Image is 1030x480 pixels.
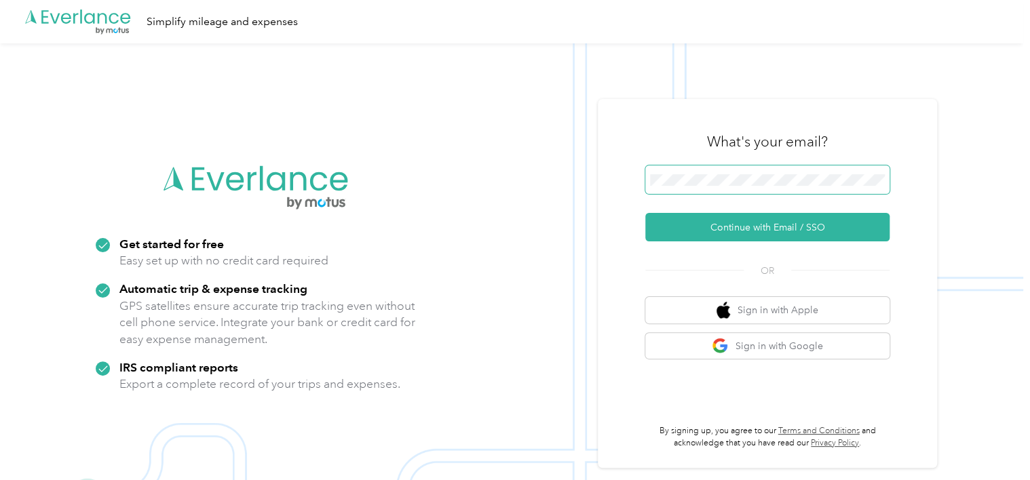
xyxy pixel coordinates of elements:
[744,264,791,278] span: OR
[707,132,828,151] h3: What's your email?
[119,360,238,374] strong: IRS compliant reports
[811,438,859,448] a: Privacy Policy
[119,376,400,393] p: Export a complete record of your trips and expenses.
[645,425,890,449] p: By signing up, you agree to our and acknowledge that you have read our .
[119,252,328,269] p: Easy set up with no credit card required
[645,213,890,241] button: Continue with Email / SSO
[119,281,307,296] strong: Automatic trip & expense tracking
[712,338,729,355] img: google logo
[119,237,224,251] strong: Get started for free
[147,14,298,31] div: Simplify mileage and expenses
[717,302,730,319] img: apple logo
[119,298,416,348] p: GPS satellites ensure accurate trip tracking even without cell phone service. Integrate your bank...
[645,297,890,323] button: apple logoSign in with Apple
[645,333,890,359] button: google logoSign in with Google
[778,426,860,436] a: Terms and Conditions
